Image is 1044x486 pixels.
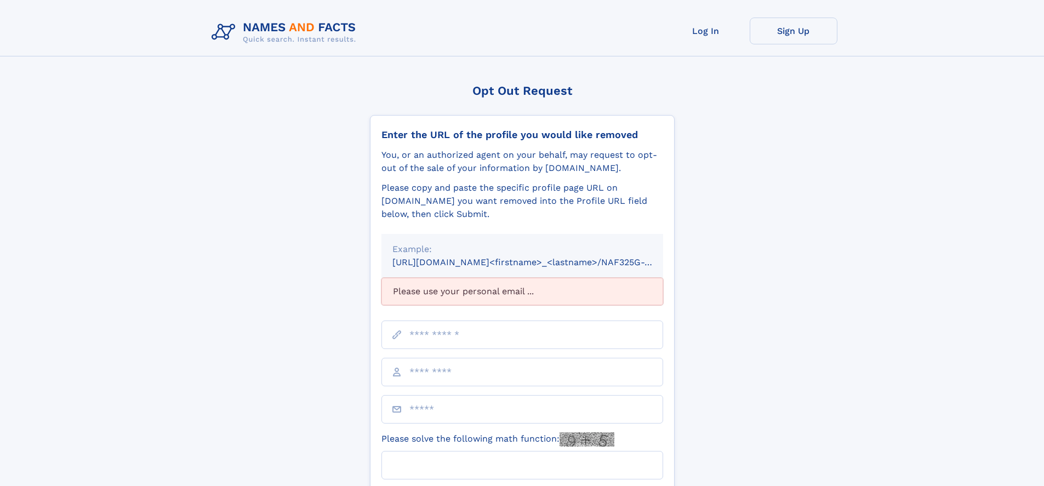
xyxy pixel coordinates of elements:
small: [URL][DOMAIN_NAME]<firstname>_<lastname>/NAF325G-xxxxxxxx [392,257,684,267]
a: Sign Up [750,18,837,44]
label: Please solve the following math function: [381,432,614,447]
div: Opt Out Request [370,84,675,98]
div: Example: [392,243,652,256]
img: Logo Names and Facts [207,18,365,47]
div: Please use your personal email ... [381,278,663,305]
a: Log In [662,18,750,44]
div: Enter the URL of the profile you would like removed [381,129,663,141]
div: You, or an authorized agent on your behalf, may request to opt-out of the sale of your informatio... [381,148,663,175]
div: Please copy and paste the specific profile page URL on [DOMAIN_NAME] you want removed into the Pr... [381,181,663,221]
